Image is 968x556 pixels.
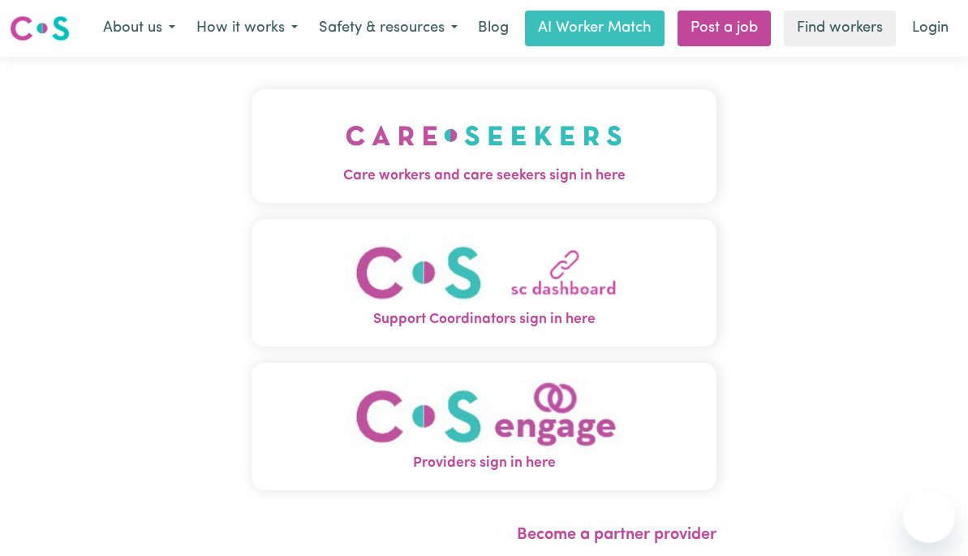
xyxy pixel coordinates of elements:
span: Providers sign in here [252,453,716,474]
iframe: Button to launch messaging window [903,491,955,543]
span: Care workers and care seekers sign in here [252,166,716,187]
button: Support Coordinators sign in here [252,219,716,347]
a: Careseekers logo [10,10,70,47]
a: Login [902,11,958,46]
button: How it works [186,11,308,45]
span: Support Coordinators sign in here [252,309,716,330]
a: Become a partner provider [517,527,716,543]
a: AI Worker Match [525,11,665,46]
button: Providers sign in here [252,363,716,490]
a: Find workers [784,11,896,46]
button: About us [92,11,186,45]
button: Safety & resources [308,11,468,45]
a: Blog [468,11,518,46]
img: Careseekers logo [10,14,70,43]
button: Care workers and care seekers sign in here [252,89,716,203]
a: Post a job [678,11,771,46]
